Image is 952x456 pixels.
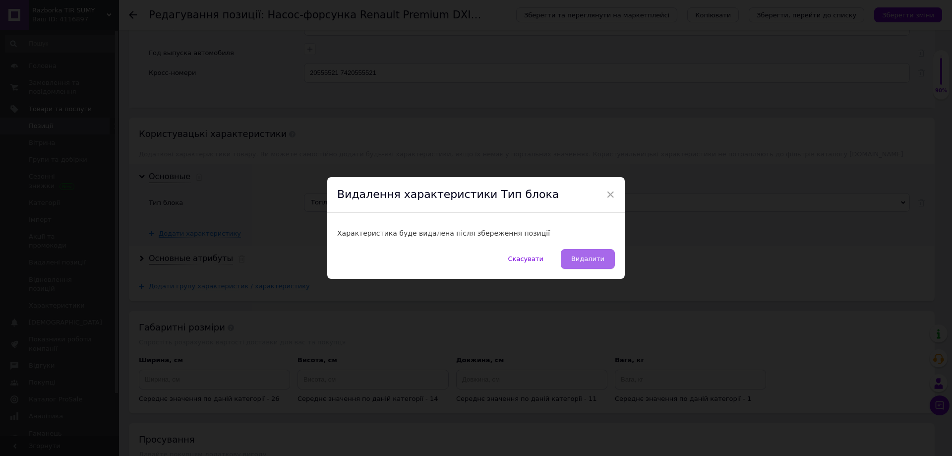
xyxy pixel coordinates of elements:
div: Характеристика буде видалена після збереження позиції [337,228,615,239]
button: Скасувати [498,249,554,269]
div: Видалення характеристики Тип блока [327,177,625,213]
span: × [606,186,615,203]
span: Видалити [571,255,604,262]
button: Видалити [561,249,615,269]
span: Скасувати [508,255,543,262]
